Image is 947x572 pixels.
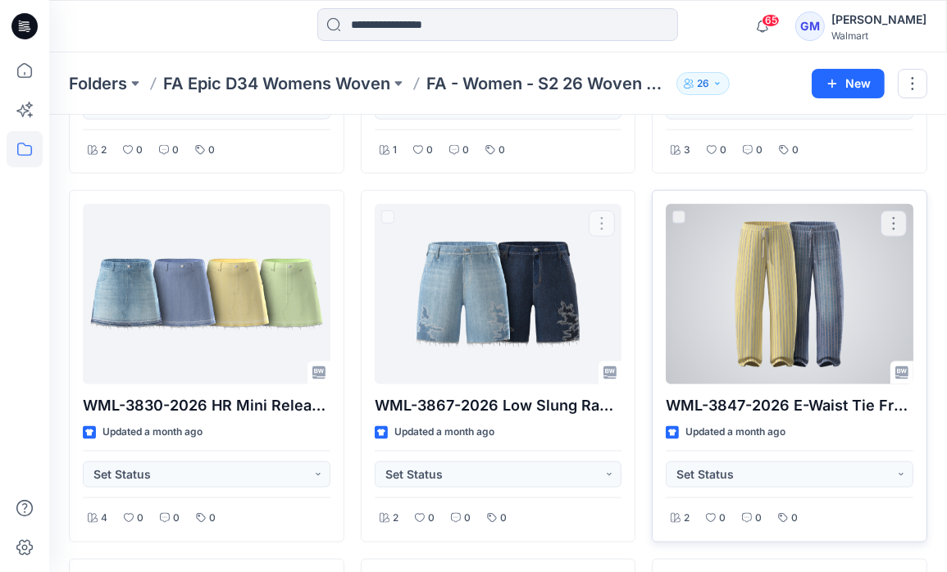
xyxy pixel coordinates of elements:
p: Updated a month ago [102,424,203,441]
button: New [812,69,885,98]
p: WML-3867-2026 Low Slung Raw Hem Short - Inseam 7" [375,394,622,417]
p: 0 [792,142,799,159]
button: 26 [676,72,730,95]
p: FA - Women - S2 26 Woven Board [426,72,670,95]
a: WML-3867-2026 Low Slung Raw Hem Short - Inseam 7" [375,204,622,384]
p: 0 [173,510,180,527]
p: 26 [697,75,709,93]
p: 0 [136,142,143,159]
div: [PERSON_NAME] [831,10,927,30]
p: WML-3847-2026 E-Waist Tie Front Barrel [666,394,913,417]
p: 0 [208,142,215,159]
p: 0 [500,510,507,527]
p: 0 [499,142,505,159]
p: 0 [209,510,216,527]
p: 0 [464,510,471,527]
a: FA Epic D34 Womens Woven [163,72,390,95]
p: 0 [426,142,433,159]
p: 4 [101,510,107,527]
p: Updated a month ago [394,424,494,441]
p: 0 [719,510,726,527]
p: 0 [791,510,798,527]
div: GM [795,11,825,41]
p: 0 [172,142,179,159]
p: 0 [720,142,726,159]
p: Updated a month ago [685,424,785,441]
p: 0 [428,510,435,527]
p: 0 [462,142,469,159]
div: Walmart [831,30,927,42]
p: 0 [137,510,143,527]
p: 0 [755,510,762,527]
p: 1 [393,142,397,159]
a: WML-3830-2026 HR Mini Release Hem Skirt [83,204,330,384]
a: WML-3847-2026 E-Waist Tie Front Barrel [666,204,913,384]
a: Folders [69,72,127,95]
p: 0 [756,142,763,159]
p: 2 [684,510,690,527]
span: 65 [762,14,780,27]
p: WML-3830-2026 HR Mini Release Hem Skirt [83,394,330,417]
p: 3 [684,142,690,159]
p: 2 [393,510,398,527]
p: 2 [101,142,107,159]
